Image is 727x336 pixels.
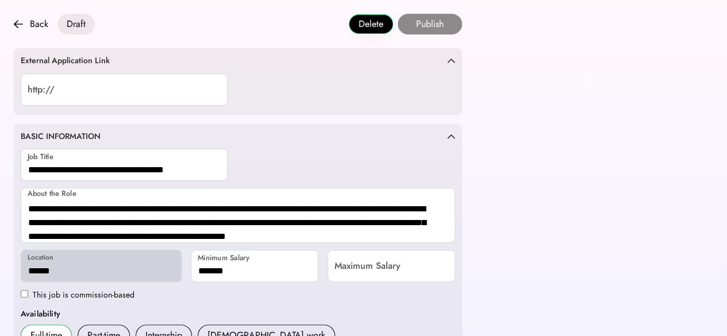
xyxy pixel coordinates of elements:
div: Availability [21,308,60,320]
img: caret-up.svg [447,58,455,63]
button: Publish [398,14,462,34]
button: Delete [349,14,393,34]
div: BASIC INFORMATION [21,131,101,142]
div: External Application Link [21,55,110,67]
label: This job is commission-based [33,289,134,300]
div: Draft [67,17,86,31]
img: arrow-back.svg [14,20,23,29]
img: caret-up.svg [447,134,455,139]
div: Back [30,17,48,31]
